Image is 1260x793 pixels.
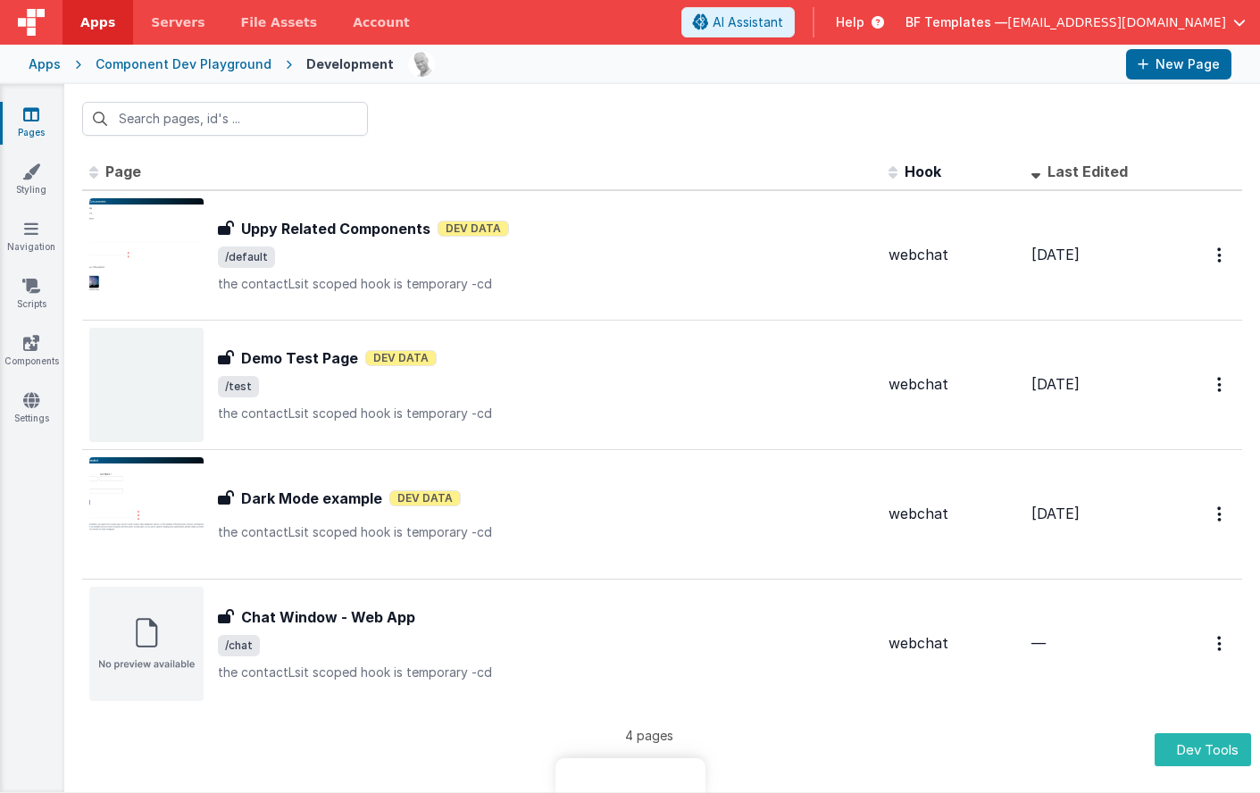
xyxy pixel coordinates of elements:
[889,374,1017,395] div: webchat
[1031,246,1080,263] span: [DATE]
[218,246,275,268] span: /default
[218,405,874,422] p: the contactLsit scoped hook is temporary -cd
[1206,496,1235,532] button: Options
[105,163,141,180] span: Page
[1031,634,1046,652] span: —
[151,13,204,31] span: Servers
[1007,13,1226,31] span: [EMAIL_ADDRESS][DOMAIN_NAME]
[409,52,434,77] img: 11ac31fe5dc3d0eff3fbbbf7b26fa6e1
[218,376,259,397] span: /test
[905,163,941,180] span: Hook
[241,218,430,239] h3: Uppy Related Components
[905,13,1246,31] button: BF Templates — [EMAIL_ADDRESS][DOMAIN_NAME]
[889,633,1017,654] div: webchat
[80,13,115,31] span: Apps
[218,523,874,541] p: the contactLsit scoped hook is temporary -cd
[713,13,783,31] span: AI Assistant
[218,664,874,681] p: the contactLsit scoped hook is temporary -cd
[365,350,437,366] span: Dev Data
[681,7,795,38] button: AI Assistant
[96,55,271,73] div: Component Dev Playground
[1126,49,1231,79] button: New Page
[1206,366,1235,403] button: Options
[889,245,1017,265] div: webchat
[29,55,61,73] div: Apps
[241,606,415,628] h3: Chat Window - Web App
[889,504,1017,524] div: webchat
[218,635,260,656] span: /chat
[836,13,864,31] span: Help
[82,726,1215,745] p: 4 pages
[389,490,461,506] span: Dev Data
[1206,237,1235,273] button: Options
[1031,505,1080,522] span: [DATE]
[1206,625,1235,662] button: Options
[438,221,509,237] span: Dev Data
[306,55,394,73] div: Development
[82,102,368,136] input: Search pages, id's ...
[241,488,382,509] h3: Dark Mode example
[1031,375,1080,393] span: [DATE]
[1155,733,1251,766] button: Dev Tools
[218,275,874,293] p: the contactLsit scoped hook is temporary -cd
[241,13,318,31] span: File Assets
[905,13,1007,31] span: BF Templates —
[1047,163,1128,180] span: Last Edited
[241,347,358,369] h3: Demo Test Page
